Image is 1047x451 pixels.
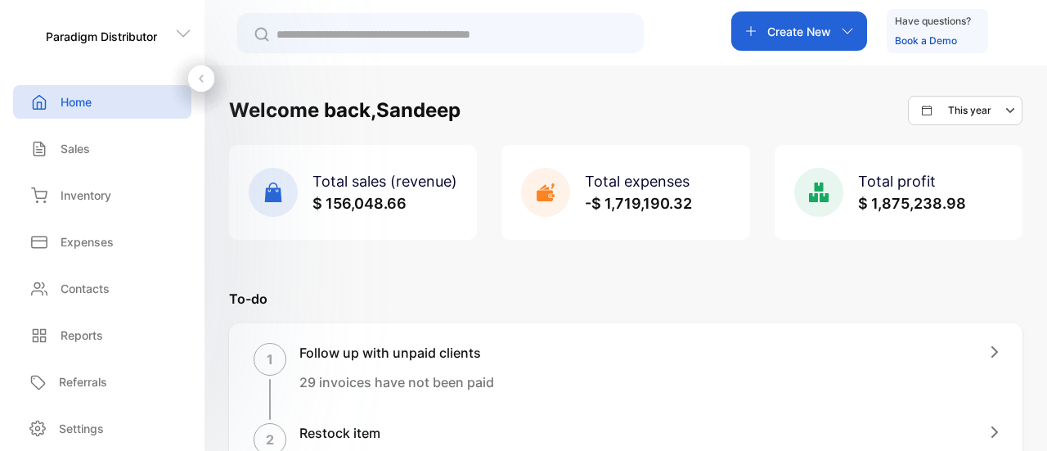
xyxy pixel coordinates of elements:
[731,11,867,51] button: Create New
[767,23,831,40] p: Create New
[46,28,157,45] p: Paradigm Distributor
[312,173,457,190] span: Total sales (revenue)
[948,103,991,118] p: This year
[1008,11,1032,51] button: avatar
[59,373,107,390] p: Referrals
[13,21,38,46] img: logo
[858,195,966,212] span: $ 1,875,238.98
[267,350,273,369] p: 1
[61,280,110,297] p: Contacts
[61,93,92,110] p: Home
[299,423,500,443] h1: Restock item
[299,343,494,363] h1: Follow up with unpaid clients
[1008,16,1032,41] img: avatar
[585,173,690,190] span: Total expenses
[229,96,461,125] h1: Welcome back, Sandeep
[585,195,692,212] span: -$ 1,719,190.32
[59,420,104,437] p: Settings
[299,372,494,392] p: 29 invoices have not been paid
[61,187,111,204] p: Inventory
[858,173,936,190] span: Total profit
[895,13,971,29] p: Have questions?
[312,195,407,212] span: $ 156,048.66
[61,140,90,157] p: Sales
[61,233,114,250] p: Expenses
[895,34,957,47] a: Book a Demo
[61,327,103,344] p: Reports
[229,289,1022,309] p: To-do
[908,96,1022,125] button: This year
[266,430,274,449] p: 2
